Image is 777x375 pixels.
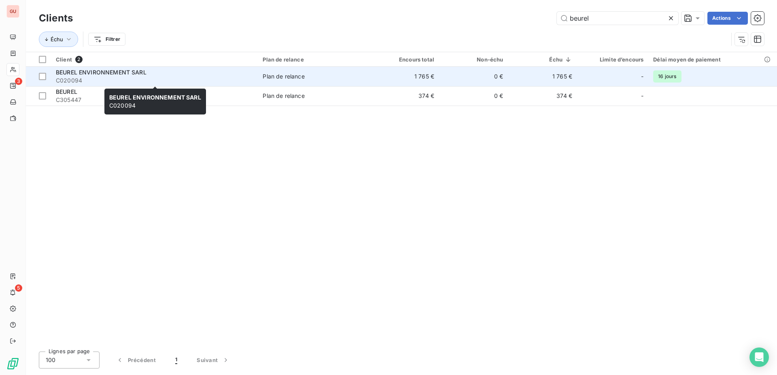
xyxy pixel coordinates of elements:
[375,56,434,63] div: Encours total
[439,67,508,86] td: 0 €
[582,56,643,63] div: Limite d’encours
[444,56,503,63] div: Non-échu
[15,284,22,292] span: 5
[513,56,572,63] div: Échu
[56,96,253,104] span: C305447
[106,352,166,369] button: Précédent
[508,86,577,106] td: 374 €
[187,352,240,369] button: Suivant
[39,32,78,47] button: Échu
[109,94,201,101] span: BEUREL ENVIRONNEMENT SARL
[653,70,681,83] span: 16 jours
[370,67,439,86] td: 1 765 €
[88,33,125,46] button: Filtrer
[6,357,19,370] img: Logo LeanPay
[175,356,177,364] span: 1
[56,56,72,63] span: Client
[439,86,508,106] td: 0 €
[166,352,187,369] button: 1
[641,92,643,100] span: -
[707,12,748,25] button: Actions
[46,356,55,364] span: 100
[557,12,678,25] input: Rechercher
[109,94,201,109] span: C020094
[370,86,439,106] td: 374 €
[641,72,643,81] span: -
[39,11,73,25] h3: Clients
[263,92,304,100] div: Plan de relance
[75,56,83,63] span: 2
[508,67,577,86] td: 1 765 €
[51,36,63,42] span: Échu
[749,347,769,367] div: Open Intercom Messenger
[6,5,19,18] div: GU
[263,72,304,81] div: Plan de relance
[653,56,772,63] div: Délai moyen de paiement
[263,56,365,63] div: Plan de relance
[56,76,253,85] span: C020094
[56,88,77,95] span: BEUREL
[15,78,22,85] span: 3
[56,69,146,76] span: BEUREL ENVIRONNEMENT SARL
